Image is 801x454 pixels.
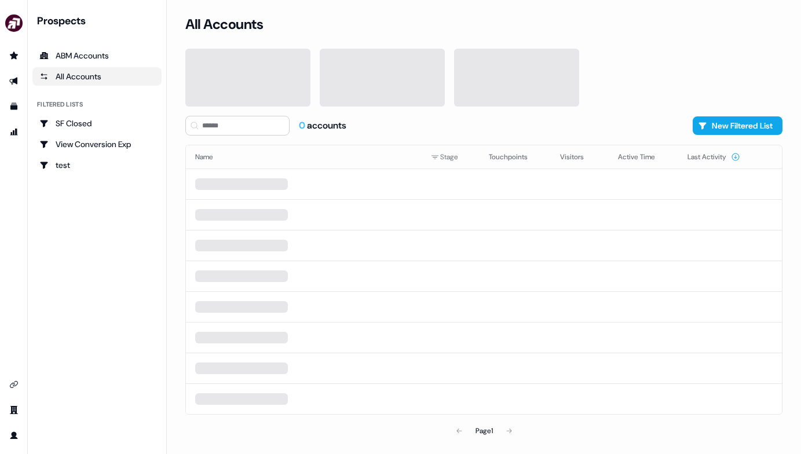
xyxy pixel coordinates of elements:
a: Go to test [32,156,162,174]
a: Go to SF Closed [32,114,162,133]
a: All accounts [32,67,162,86]
div: Stage [431,151,470,163]
div: Prospects [37,14,162,28]
h3: All Accounts [185,16,263,33]
a: Go to profile [5,426,23,445]
th: Name [186,145,422,169]
a: Go to View Conversion Exp [32,135,162,153]
a: Go to attribution [5,123,23,141]
button: Touchpoints [489,147,542,167]
div: ABM Accounts [39,50,155,61]
a: Go to outbound experience [5,72,23,90]
button: Visitors [560,147,598,167]
div: View Conversion Exp [39,138,155,150]
span: 0 [299,119,307,131]
button: Active Time [618,147,669,167]
a: Go to templates [5,97,23,116]
button: New Filtered List [693,116,782,135]
button: Last Activity [687,147,740,167]
div: Page 1 [476,425,493,437]
div: test [39,159,155,171]
div: Filtered lists [37,100,83,109]
a: Go to integrations [5,375,23,394]
div: SF Closed [39,118,155,129]
a: Go to team [5,401,23,419]
a: Go to prospects [5,46,23,65]
a: ABM Accounts [32,46,162,65]
div: All Accounts [39,71,155,82]
div: accounts [299,119,346,132]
